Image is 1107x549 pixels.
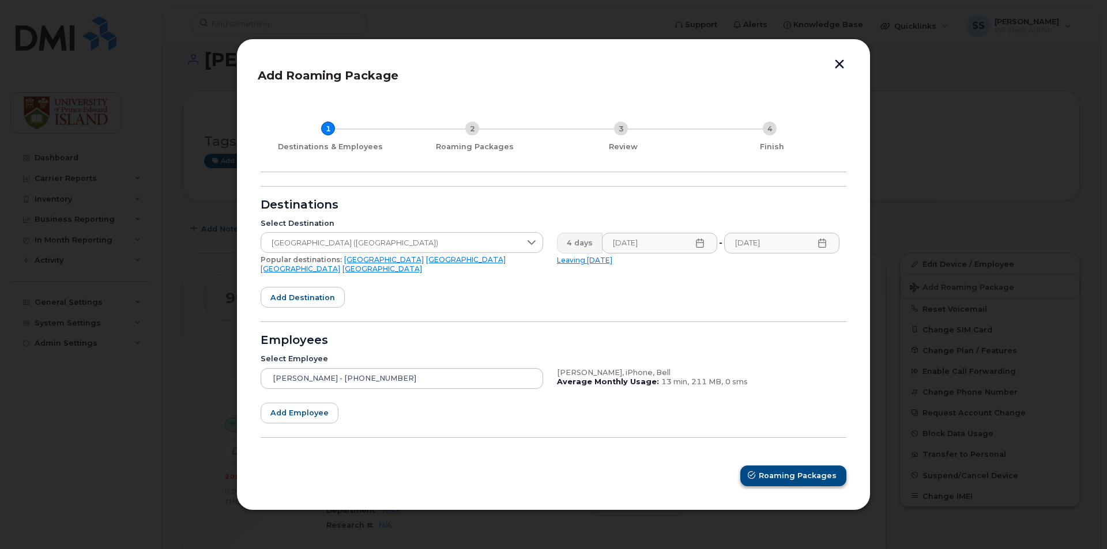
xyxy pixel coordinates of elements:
[602,233,717,253] input: Please fill out this field
[270,292,335,303] span: Add destination
[702,142,842,152] div: Finish
[724,233,839,253] input: Please fill out this field
[405,142,544,152] div: Roaming Packages
[342,264,422,273] a: [GEOGRAPHIC_DATA]
[557,256,612,264] a: Leaving [DATE]
[725,377,748,386] span: 0 sms
[557,377,659,386] b: Average Monthly Usage:
[426,255,506,264] a: [GEOGRAPHIC_DATA]
[661,377,689,386] span: 13 min,
[553,142,693,152] div: Review
[614,122,628,135] div: 3
[261,403,338,423] button: Add employee
[261,354,543,364] div: Select Employee
[763,122,777,135] div: 4
[740,465,846,486] button: Roaming Packages
[261,200,846,210] div: Destinations
[258,69,398,82] span: Add Roaming Package
[717,233,725,253] div: -
[270,407,329,418] span: Add employee
[261,233,521,253] span: United States of America (USA)
[759,470,837,481] span: Roaming Packages
[465,122,479,135] div: 2
[344,255,424,264] a: [GEOGRAPHIC_DATA]
[261,287,345,308] button: Add destination
[261,336,846,345] div: Employees
[557,368,839,377] div: [PERSON_NAME], iPhone, Bell
[261,264,340,273] a: [GEOGRAPHIC_DATA]
[261,368,543,389] input: Search device
[691,377,723,386] span: 211 MB,
[261,219,543,228] div: Select Destination
[261,255,342,264] span: Popular destinations:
